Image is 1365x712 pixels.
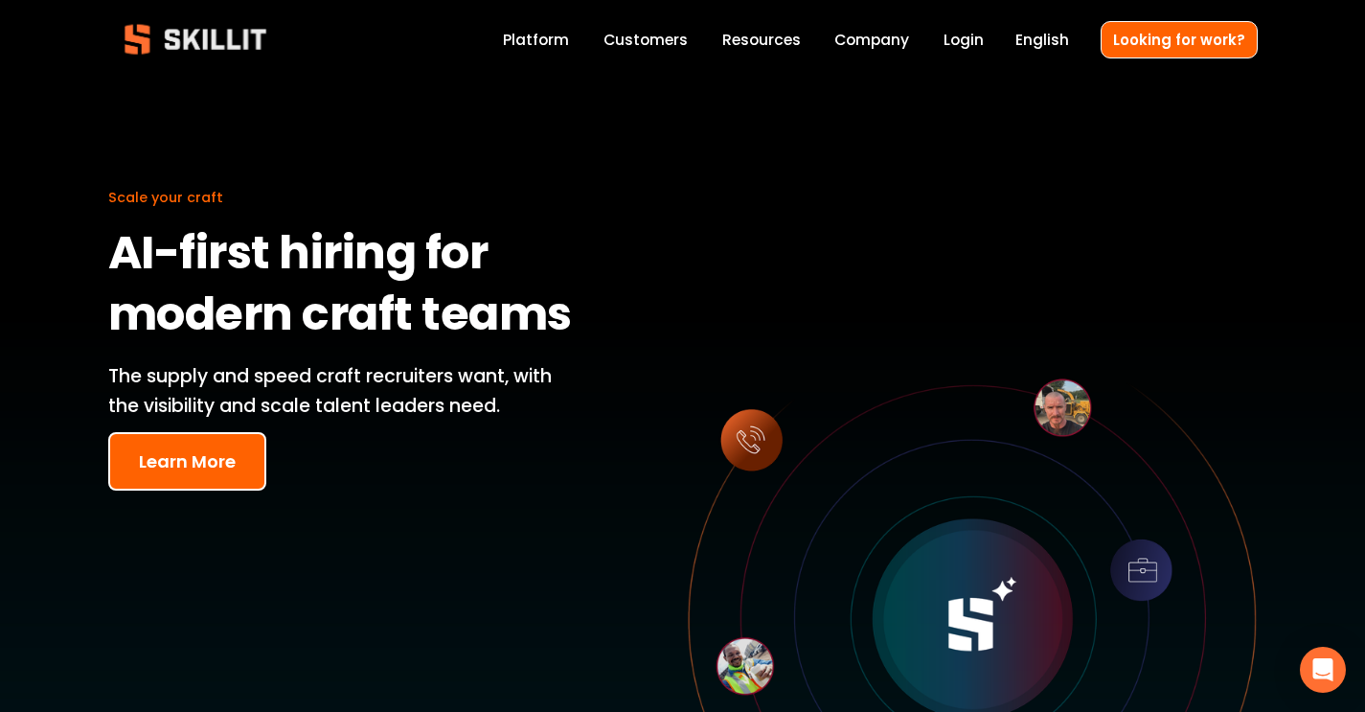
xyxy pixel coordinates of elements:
[1015,29,1069,51] span: English
[1101,21,1258,58] a: Looking for work?
[108,11,283,68] img: Skillit
[108,188,223,207] span: Scale your craft
[603,27,688,53] a: Customers
[722,27,801,53] a: folder dropdown
[1015,27,1069,53] div: language picker
[108,218,572,357] strong: AI-first hiring for modern craft teams
[1300,647,1346,693] div: Open Intercom Messenger
[108,432,266,491] button: Learn More
[722,29,801,51] span: Resources
[834,27,909,53] a: Company
[503,27,569,53] a: Platform
[108,362,581,421] p: The supply and speed craft recruiters want, with the visibility and scale talent leaders need.
[944,27,984,53] a: Login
